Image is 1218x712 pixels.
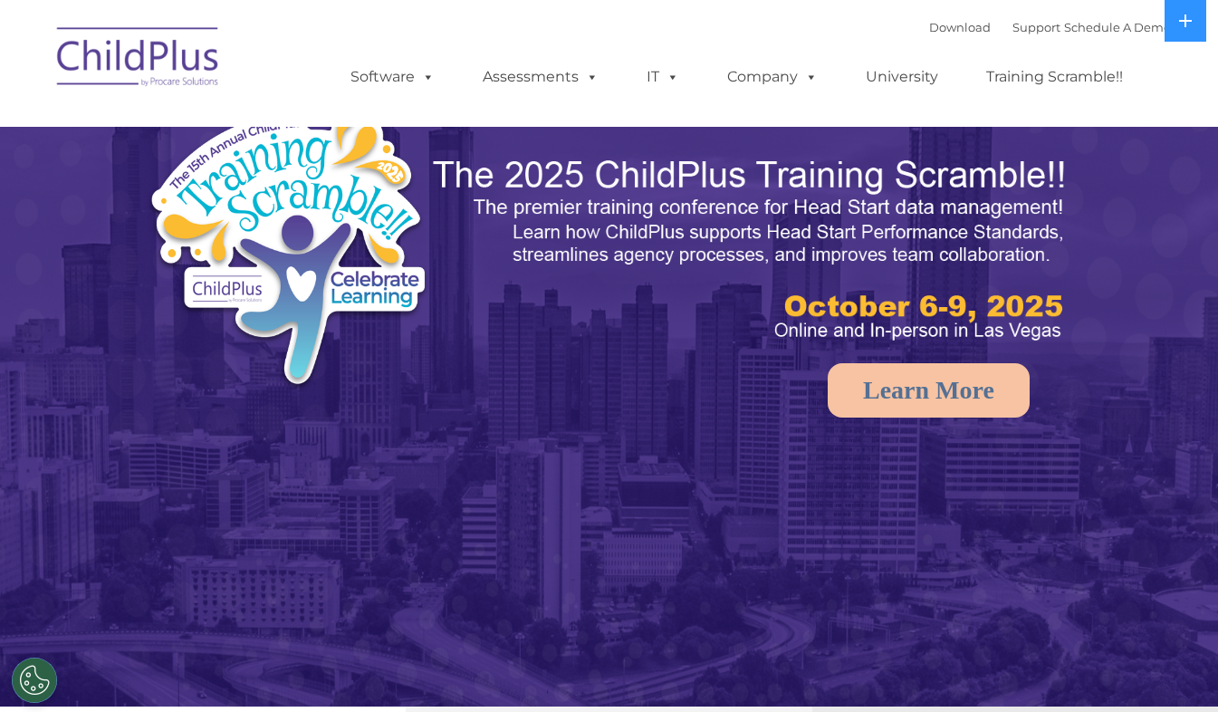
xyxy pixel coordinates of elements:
a: Training Scramble!! [968,59,1141,95]
a: Schedule A Demo [1064,20,1171,34]
a: Assessments [465,59,617,95]
a: Company [709,59,836,95]
a: University [848,59,956,95]
a: Download [929,20,991,34]
a: Learn More [828,363,1030,418]
img: ChildPlus by Procare Solutions [48,14,229,105]
button: Cookies Settings [12,658,57,703]
font: | [929,20,1171,34]
a: IT [628,59,697,95]
a: Software [332,59,453,95]
a: Support [1012,20,1060,34]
